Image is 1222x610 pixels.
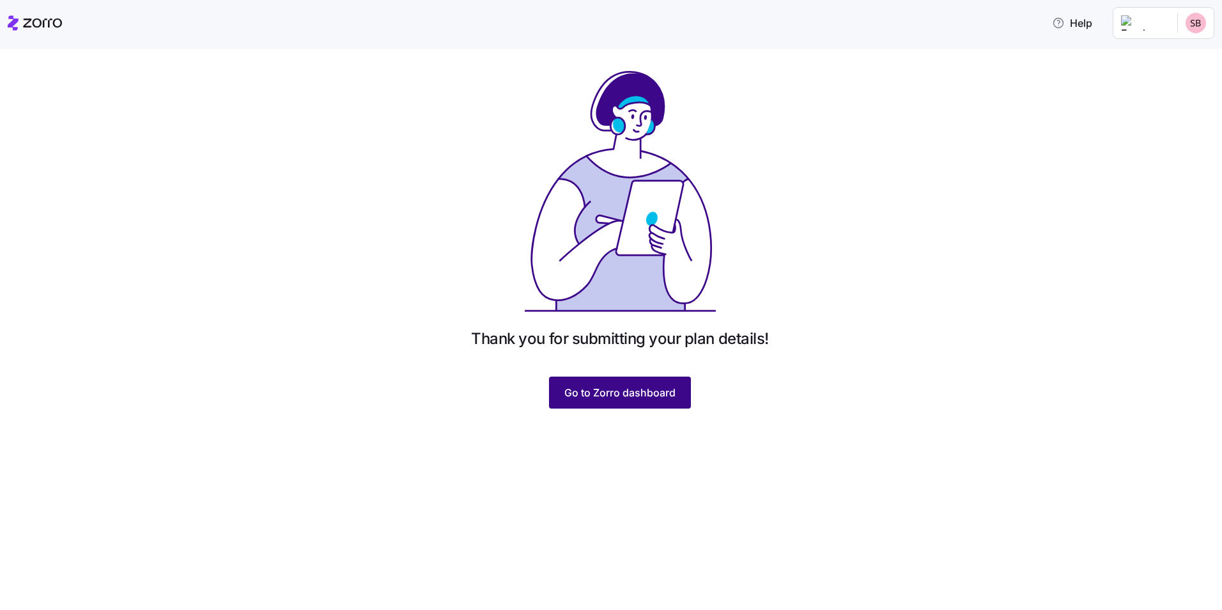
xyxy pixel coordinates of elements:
[1042,10,1102,36] button: Help
[1121,15,1167,31] img: Employer logo
[564,385,676,400] span: Go to Zorro dashboard
[471,329,768,348] h1: Thank you for submitting your plan details!
[549,377,691,409] button: Go to Zorro dashboard
[1052,15,1092,31] span: Help
[1186,13,1206,33] img: a01fbd83706740bac52f2dd409de08ac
